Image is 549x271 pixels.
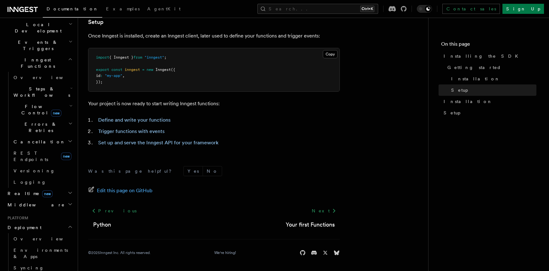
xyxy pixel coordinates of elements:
[88,18,104,26] a: Setup
[5,39,69,52] span: Events & Triggers
[203,166,222,176] button: No
[98,140,218,146] a: Set up and serve the Inngest API for your framework
[14,151,48,162] span: REST Endpoints
[43,2,102,18] a: Documentation
[88,168,176,174] p: Was this page helpful?
[147,6,181,11] span: AgentKit
[286,220,335,229] a: Your first Functions
[11,121,68,134] span: Errors & Retries
[5,188,74,199] button: Realtimenew
[447,64,501,71] span: Getting started
[88,250,151,255] div: © 2025 Inngest Inc. All rights reserved.
[143,2,184,17] a: AgentKit
[11,86,70,98] span: Steps & Workflows
[109,55,133,60] span: { Inngest }
[142,67,144,72] span: =
[449,73,536,84] a: Installation
[11,139,65,145] span: Cancellation
[14,236,78,241] span: Overview
[105,73,122,78] span: "my-app"
[61,153,71,160] span: new
[444,53,522,59] span: Installing the SDK
[257,4,378,14] button: Search...Ctrl+K
[5,21,69,34] span: Local Development
[360,6,374,12] kbd: Ctrl+K
[441,50,536,62] a: Installing the SDK
[444,98,492,105] span: Installation
[441,107,536,118] a: Setup
[147,67,153,72] span: new
[5,222,74,233] button: Deployment
[5,216,28,221] span: Platform
[111,67,122,72] span: const
[11,233,74,245] a: Overview
[155,67,171,72] span: Inngest
[308,205,340,216] a: Next
[42,190,53,197] span: new
[51,110,61,117] span: new
[11,83,74,101] button: Steps & Workflows
[11,165,74,176] a: Versioning
[11,147,74,165] a: REST Endpointsnew
[100,73,103,78] span: :
[47,6,98,11] span: Documentation
[323,50,338,58] button: Copy
[444,110,460,116] span: Setup
[102,2,143,17] a: Examples
[5,224,42,231] span: Deployment
[5,190,53,197] span: Realtime
[445,62,536,73] a: Getting started
[164,55,166,60] span: ;
[88,205,140,216] a: Previous
[11,72,74,83] a: Overview
[11,101,74,118] button: Flow Controlnew
[88,186,153,195] a: Edit this page on GitHub
[122,73,125,78] span: ,
[96,80,103,84] span: });
[98,128,165,134] a: Trigger functions with events
[97,186,153,195] span: Edit this page on GitHub
[5,202,65,208] span: Middleware
[88,99,340,108] p: Your project is now ready to start writing Inngest functions:
[171,67,175,72] span: ({
[14,265,44,270] span: Syncing
[14,248,68,259] span: Environments & Apps
[442,4,500,14] a: Contact sales
[106,6,140,11] span: Examples
[125,67,140,72] span: inngest
[451,76,500,82] span: Installation
[14,75,78,80] span: Overview
[5,199,74,210] button: Middleware
[451,87,468,93] span: Setup
[11,118,74,136] button: Errors & Retries
[214,250,236,255] a: We're hiring!
[417,5,432,13] button: Toggle dark mode
[5,57,68,69] span: Inngest Functions
[502,4,544,14] a: Sign Up
[5,72,74,188] div: Inngest Functions
[14,180,46,185] span: Logging
[88,32,340,40] p: Once Inngest is installed, create an Inngest client, later used to define your functions and trig...
[11,176,74,188] a: Logging
[96,67,109,72] span: export
[11,136,74,147] button: Cancellation
[11,245,74,262] a: Environments & Apps
[5,19,74,37] button: Local Development
[144,55,164,60] span: "inngest"
[441,96,536,107] a: Installation
[14,168,55,173] span: Versioning
[5,37,74,54] button: Events & Triggers
[184,166,203,176] button: Yes
[93,220,111,229] a: Python
[96,55,109,60] span: import
[441,40,536,50] h4: On this page
[11,103,69,116] span: Flow Control
[96,73,100,78] span: id
[133,55,142,60] span: from
[98,117,171,123] a: Define and write your functions
[5,54,74,72] button: Inngest Functions
[449,84,536,96] a: Setup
